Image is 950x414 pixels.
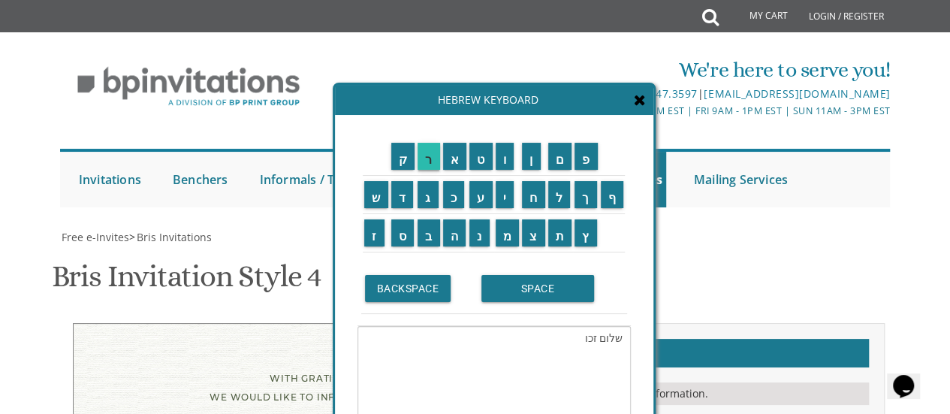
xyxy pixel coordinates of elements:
a: 732.947.3597 [627,86,698,101]
input: ר [418,143,440,170]
div: Hebrew Keyboard [335,85,653,115]
input: ץ [575,219,597,246]
input: SPACE [481,275,594,302]
iframe: chat widget [887,354,935,399]
a: Invitations [75,152,145,207]
input: BACKSPACE [365,275,451,302]
input: ה [443,219,466,246]
input: ת [548,219,572,246]
a: Free e-Invites [60,230,129,244]
a: Informals / Thank You Cards [256,152,430,207]
input: מ [496,219,520,246]
a: My Cart [717,2,798,32]
input: ט [469,143,493,170]
div: Please fill in your personal information. [502,382,869,405]
input: ן [522,143,541,170]
input: ש [364,181,388,208]
a: Benchers [169,152,232,207]
a: Bris Invitations [135,230,212,244]
input: ע [469,181,493,208]
div: We're here to serve you! [337,55,890,85]
input: פ [575,143,598,170]
input: ם [548,143,572,170]
input: ו [496,143,514,170]
a: Mailing Services [690,152,792,207]
input: ז [364,219,385,246]
span: Free e-Invites [62,230,129,244]
input: ד [391,181,414,208]
h2: Customizations [502,339,869,367]
input: ל [548,181,571,208]
span: Bris Invitations [137,230,212,244]
input: צ [522,219,545,246]
input: נ [469,219,490,246]
input: י [496,181,514,208]
span: > [129,230,212,244]
input: ף [601,181,624,208]
input: ך [575,181,597,208]
input: ח [522,181,545,208]
input: ס [391,219,415,246]
img: BP Invitation Loft [60,56,318,118]
div: With gratitude to Hashem We would like to inform you of the [104,369,425,406]
input: ג [418,181,439,208]
input: ק [391,143,415,170]
input: כ [443,181,465,208]
input: א [443,143,467,170]
input: ב [418,219,440,246]
a: [EMAIL_ADDRESS][DOMAIN_NAME] [704,86,890,101]
h1: Bris Invitation Style 4 [52,260,321,304]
